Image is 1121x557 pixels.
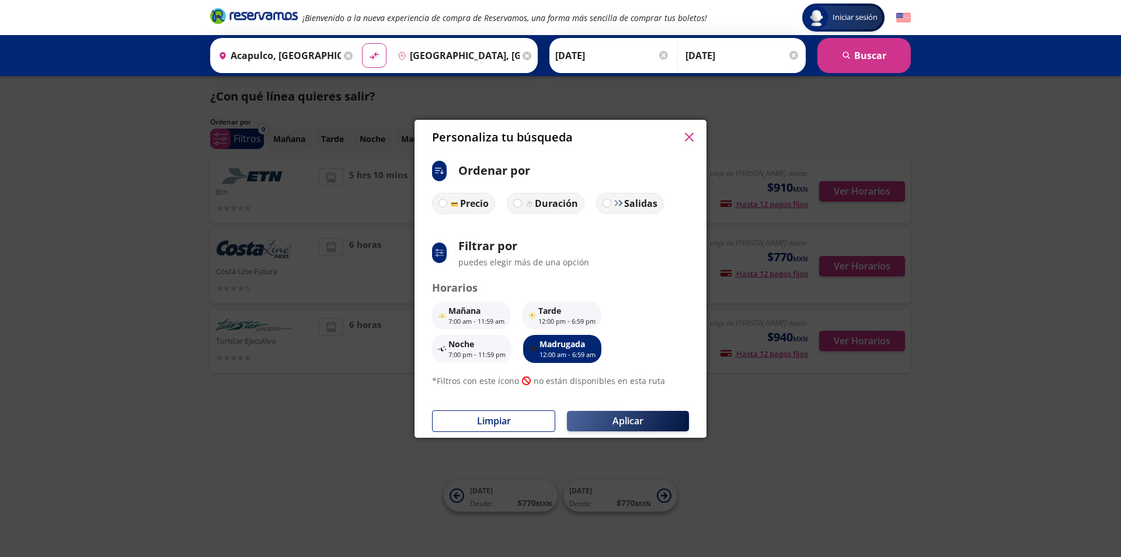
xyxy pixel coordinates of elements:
p: no están disponibles en esta ruta [534,375,665,387]
button: Aplicar [567,411,689,431]
p: Noche [448,338,506,350]
a: Brand Logo [210,7,298,28]
p: 12:00 am - 6:59 am [539,350,596,360]
p: Filtrar por [458,237,589,255]
p: 7:00 pm - 11:59 pm [448,350,506,360]
p: Ordenar por [458,162,530,179]
button: Mañana7:00 am - 11:59 am [432,302,510,330]
input: Elegir Fecha [555,41,670,70]
button: Limpiar [432,410,555,432]
p: Precio [460,196,489,210]
p: Personaliza tu búsqueda [432,129,573,146]
button: Tarde12:00 pm - 6:59 pm [522,302,601,330]
p: Mañana [448,305,504,317]
p: 12:00 pm - 6:59 pm [538,317,596,327]
input: Buscar Origen [214,41,341,70]
p: Horarios [432,280,689,296]
button: Madrugada12:00 am - 6:59 am [523,335,601,363]
input: Buscar Destino [393,41,520,70]
p: Tarde [538,305,596,317]
p: puedes elegir más de una opción [458,256,589,268]
button: Buscar [817,38,911,73]
input: Opcional [685,41,800,70]
button: English [896,11,911,25]
p: 7:00 am - 11:59 am [448,317,504,327]
p: Duración [535,196,578,210]
p: Salidas [624,196,657,210]
i: Brand Logo [210,7,298,25]
p: Madrugada [539,338,596,350]
p: * Filtros con este ícono [432,375,519,387]
button: Noche7:00 pm - 11:59 pm [432,335,511,363]
em: ¡Bienvenido a la nueva experiencia de compra de Reservamos, una forma más sencilla de comprar tus... [302,12,707,23]
span: Iniciar sesión [828,12,882,23]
